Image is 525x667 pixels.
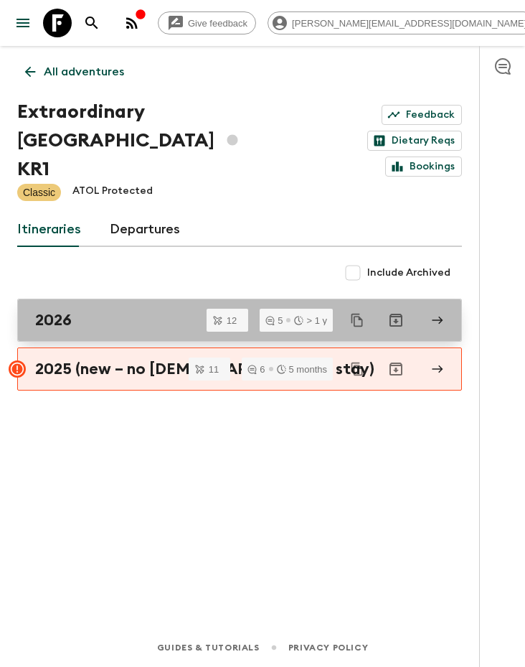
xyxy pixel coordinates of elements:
button: search adventures [77,9,106,37]
a: Guides & Tutorials [157,640,260,656]
p: Classic [23,185,55,200]
span: 11 [200,365,227,374]
div: 5 months [277,365,327,374]
a: Feedback [382,105,462,125]
button: Duplicate [344,307,370,333]
span: Include Archived [367,266,450,280]
a: All adventures [17,57,132,86]
a: Itineraries [17,213,81,247]
h1: Extraordinary [GEOGRAPHIC_DATA] KR1 [17,98,278,184]
h2: 2026 [35,311,72,330]
button: Archive [382,355,410,383]
span: Give feedback [180,18,255,29]
a: 2025 (new – no [DEMOGRAPHIC_DATA] stay) [17,348,462,391]
button: Duplicate [344,356,370,382]
a: Departures [110,213,180,247]
div: > 1 y [294,316,327,325]
div: 6 [247,365,265,374]
a: Bookings [385,157,462,177]
a: Give feedback [158,11,256,34]
a: Dietary Reqs [367,131,462,151]
h2: 2025 (new – no [DEMOGRAPHIC_DATA] stay) [35,360,374,378]
button: Archive [382,306,410,335]
div: 5 [265,316,283,325]
button: menu [9,9,37,37]
a: 2026 [17,299,462,342]
p: ATOL Protected [72,184,153,201]
a: Privacy Policy [288,640,368,656]
span: 12 [218,316,245,325]
p: All adventures [44,63,124,80]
